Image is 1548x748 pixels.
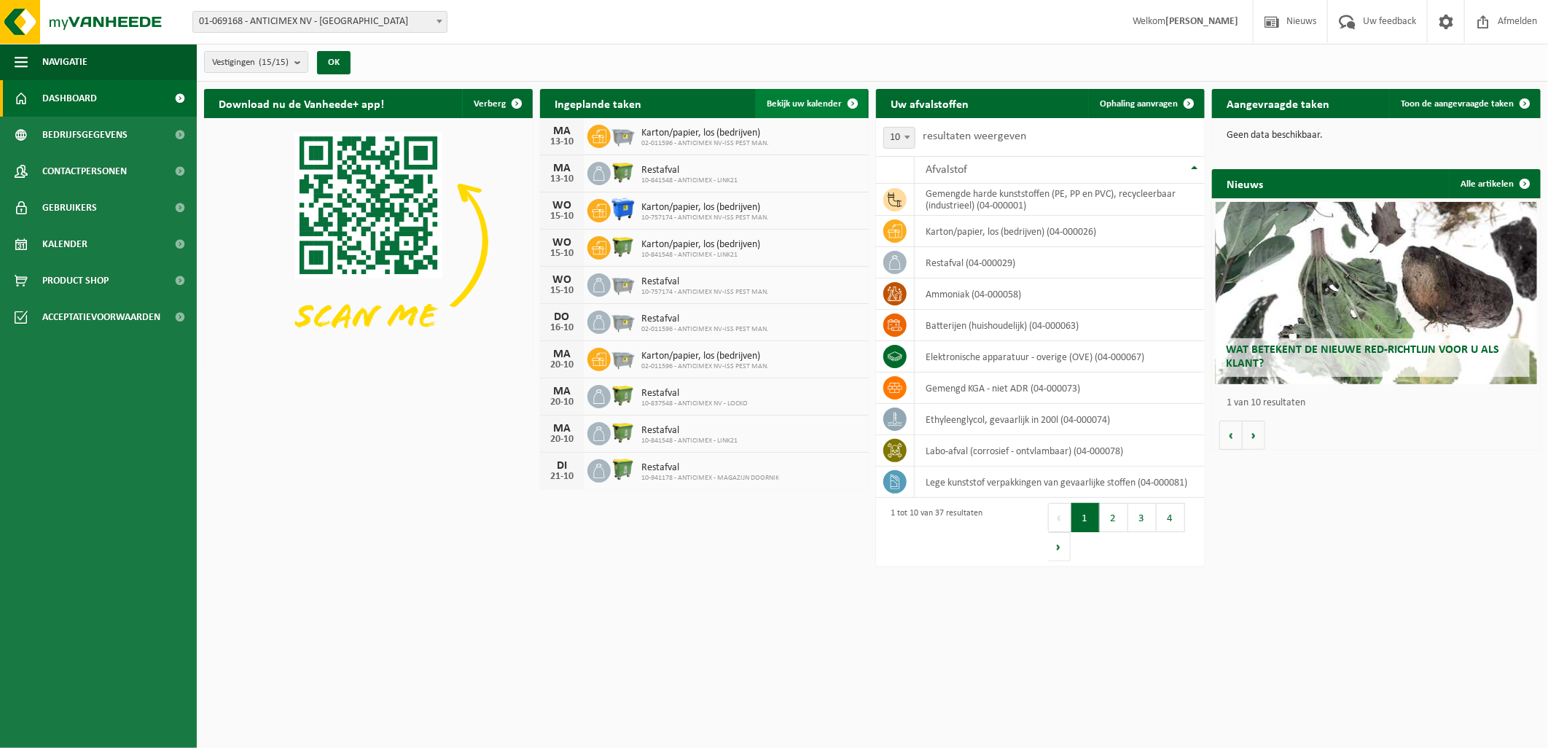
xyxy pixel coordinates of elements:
td: gemengd KGA - niet ADR (04-000073) [915,373,1205,404]
span: Restafval [641,425,738,437]
span: Bedrijfsgegevens [42,117,128,153]
div: WO [547,200,576,211]
td: restafval (04-000029) [915,247,1205,278]
td: karton/papier, los (bedrijven) (04-000026) [915,216,1205,247]
button: Previous [1048,503,1071,532]
p: Geen data beschikbaar. [1227,130,1526,141]
button: Vestigingen(15/15) [204,51,308,73]
img: WB-1100-HPE-GN-51 [611,420,636,445]
button: Verberg [462,89,531,118]
count: (15/15) [259,58,289,67]
a: Alle artikelen [1449,169,1539,198]
span: Acceptatievoorwaarden [42,299,160,335]
div: 20-10 [547,435,576,445]
span: Karton/papier, los (bedrijven) [641,128,769,139]
span: Wat betekent de nieuwe RED-richtlijn voor u als klant? [1227,344,1500,370]
button: 4 [1157,503,1185,532]
img: WB-2500-GAL-GY-04 [611,122,636,147]
span: Kalender [42,226,87,262]
label: resultaten weergeven [923,130,1026,142]
button: 2 [1100,503,1128,532]
div: MA [547,348,576,360]
img: WB-1100-HPE-GN-51 [611,160,636,184]
span: Ophaling aanvragen [1100,99,1178,109]
span: 02-011596 - ANTICIMEX NV-ISS PEST MAN. [641,325,769,334]
span: Contactpersonen [42,153,127,190]
span: Restafval [641,276,769,288]
td: ammoniak (04-000058) [915,278,1205,310]
div: DI [547,460,576,472]
h2: Uw afvalstoffen [876,89,983,117]
div: MA [547,125,576,137]
strong: [PERSON_NAME] [1165,16,1238,27]
span: Verberg [474,99,506,109]
a: Bekijk uw kalender [755,89,867,118]
button: 3 [1128,503,1157,532]
div: 21-10 [547,472,576,482]
td: elektronische apparatuur - overige (OVE) (04-000067) [915,341,1205,373]
div: 13-10 [547,174,576,184]
img: WB-2500-GAL-GY-01 [611,271,636,296]
span: 10-757174 - ANTICIMEX NV-ISS PEST MAN. [641,288,769,297]
span: Karton/papier, los (bedrijven) [641,239,760,251]
div: 13-10 [547,137,576,147]
div: 15-10 [547,286,576,296]
img: WB-2500-GAL-GY-04 [611,346,636,370]
span: Bekijk uw kalender [767,99,842,109]
div: MA [547,163,576,174]
a: Ophaling aanvragen [1088,89,1203,118]
span: 10-941178 - ANTICIMEX - MAGAZIJN DOORNIK [641,474,779,483]
div: 16-10 [547,323,576,333]
img: WB-0770-HPE-GN-50 [611,457,636,482]
span: Vestigingen [212,52,289,74]
span: 10-837548 - ANTICIMEX NV - LOCKO [641,400,748,408]
span: 10-841548 - ANTICIMEX - LINK21 [641,251,760,260]
div: WO [547,237,576,249]
span: Dashboard [42,80,97,117]
span: 02-011596 - ANTICIMEX NV-ISS PEST MAN. [641,139,769,148]
span: Karton/papier, los (bedrijven) [641,351,769,362]
img: WB-1100-HPE-BE-01 [611,197,636,222]
span: 01-069168 - ANTICIMEX NV - ROESELARE [192,11,447,33]
td: labo-afval (corrosief - ontvlambaar) (04-000078) [915,435,1205,467]
span: Restafval [641,388,748,400]
h2: Ingeplande taken [540,89,656,117]
span: Restafval [641,165,738,176]
a: Wat betekent de nieuwe RED-richtlijn voor u als klant? [1216,202,1538,384]
span: 10-841548 - ANTICIMEX - LINK21 [641,176,738,185]
div: WO [547,274,576,286]
img: WB-1100-HPE-GN-50 [611,383,636,408]
span: Gebruikers [42,190,97,226]
button: OK [317,51,351,74]
img: WB-2500-GAL-GY-04 [611,308,636,333]
td: ethyleenglycol, gevaarlijk in 200l (04-000074) [915,404,1205,435]
div: MA [547,386,576,397]
div: MA [547,423,576,435]
span: Afvalstof [926,164,967,176]
span: 10 [884,128,915,148]
button: Vorige [1219,421,1243,450]
span: 02-011596 - ANTICIMEX NV-ISS PEST MAN. [641,362,769,371]
h2: Nieuws [1212,169,1278,198]
span: Restafval [641,462,779,474]
td: lege kunststof verpakkingen van gevaarlijke stoffen (04-000081) [915,467,1205,498]
img: WB-1100-HPE-GN-50 [611,234,636,259]
span: Product Shop [42,262,109,299]
img: Download de VHEPlus App [204,118,533,365]
button: 1 [1071,503,1100,532]
div: 1 tot 10 van 37 resultaten [883,502,982,563]
div: DO [547,311,576,323]
span: 01-069168 - ANTICIMEX NV - ROESELARE [193,12,447,32]
button: Volgende [1243,421,1265,450]
h2: Aangevraagde taken [1212,89,1344,117]
td: gemengde harde kunststoffen (PE, PP en PVC), recycleerbaar (industrieel) (04-000001) [915,184,1205,216]
span: Navigatie [42,44,87,80]
div: 15-10 [547,249,576,259]
div: 20-10 [547,360,576,370]
span: 10-841548 - ANTICIMEX - LINK21 [641,437,738,445]
a: Toon de aangevraagde taken [1389,89,1539,118]
p: 1 van 10 resultaten [1227,398,1533,408]
td: batterijen (huishoudelijk) (04-000063) [915,310,1205,341]
button: Next [1048,532,1071,561]
h2: Download nu de Vanheede+ app! [204,89,399,117]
